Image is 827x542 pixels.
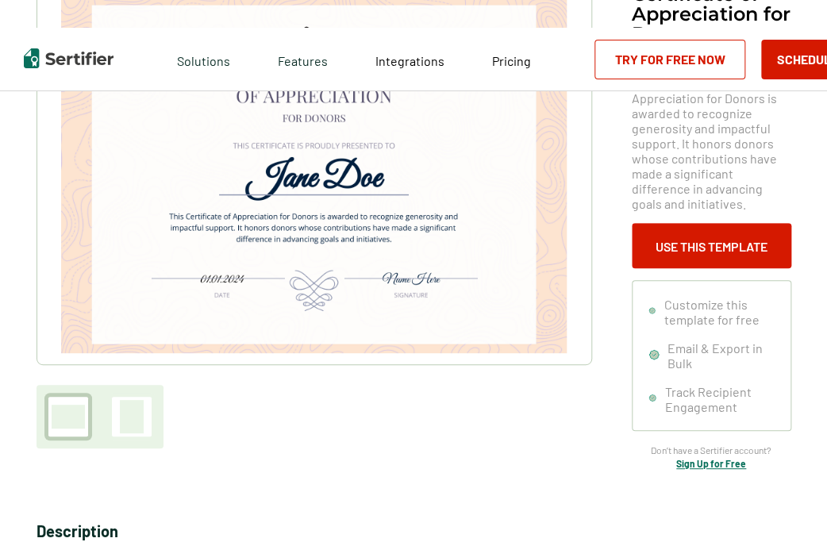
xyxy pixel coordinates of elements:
[632,223,791,268] button: Use This Template
[37,521,118,540] span: Description
[375,53,444,68] span: Integrations
[492,49,531,69] a: Pricing
[632,75,791,211] span: This Certificate of Appreciation for Donors is awarded to recognize generosity and impactful supp...
[664,384,774,414] span: Track Recipient Engagement
[24,48,113,68] img: Sertifier | Digital Credentialing Platform
[278,49,328,69] span: Features
[594,40,745,79] a: Try for Free Now
[651,443,771,458] span: Don’t have a Sertifier account?
[667,340,775,371] span: Email & Export in Bulk
[664,297,774,327] span: Customize this template for free
[375,49,444,69] a: Integrations
[177,49,230,69] span: Solutions
[676,458,746,469] a: Sign Up for Free
[492,53,531,68] span: Pricing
